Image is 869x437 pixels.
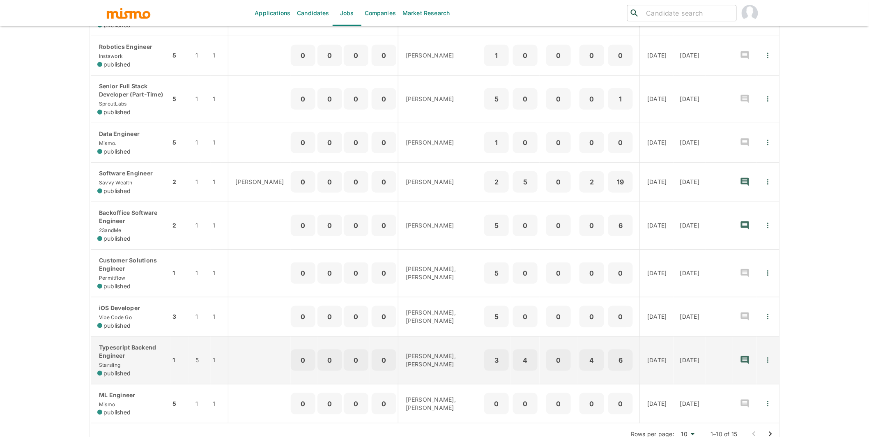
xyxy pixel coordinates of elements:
[97,140,117,146] span: Mismo.
[674,75,706,123] td: [DATE]
[583,398,601,409] p: 0
[97,53,123,59] span: Instawork
[406,51,476,60] p: [PERSON_NAME]
[294,50,312,61] p: 0
[516,267,534,279] p: 0
[189,297,211,336] td: 1
[674,297,706,336] td: [DATE]
[211,202,228,249] td: 1
[347,137,365,148] p: 0
[294,176,312,188] p: 0
[97,401,115,407] span: Mismo
[97,304,164,312] p: iOS Developer
[640,249,674,297] td: [DATE]
[106,7,151,19] img: logo
[211,336,228,384] td: 1
[321,398,339,409] p: 0
[189,75,211,123] td: 1
[321,176,339,188] p: 0
[170,162,189,202] td: 2
[97,82,164,99] p: Senior Full Stack Developer (Part-Time)
[321,137,339,148] p: 0
[487,311,506,322] p: 5
[189,202,211,249] td: 1
[406,396,476,412] p: [PERSON_NAME], [PERSON_NAME]
[375,176,393,188] p: 0
[759,46,777,64] button: Quick Actions
[612,50,630,61] p: 0
[97,343,164,360] p: Typescript Backend Engineer
[211,384,228,423] td: 1
[97,130,164,138] p: Data Engineer
[583,50,601,61] p: 0
[406,138,476,147] p: [PERSON_NAME]
[211,249,228,297] td: 1
[236,178,284,186] p: [PERSON_NAME]
[735,350,755,370] button: recent-notes
[583,311,601,322] p: 0
[759,90,777,108] button: Quick Actions
[347,93,365,105] p: 0
[189,249,211,297] td: 1
[735,89,755,109] button: recent-notes
[97,256,164,273] p: Customer Solutions Engineer
[759,308,777,326] button: Quick Actions
[97,209,164,225] p: Backoffice Software Engineer
[735,46,755,65] button: recent-notes
[97,169,164,177] p: Software Engineer
[549,354,568,366] p: 0
[640,36,674,75] td: [DATE]
[549,220,568,231] p: 0
[487,398,506,409] p: 0
[375,137,393,148] p: 0
[375,398,393,409] p: 0
[674,202,706,249] td: [DATE]
[516,137,534,148] p: 0
[211,75,228,123] td: 1
[735,133,755,152] button: recent-notes
[735,394,755,414] button: recent-notes
[103,108,131,116] span: published
[674,36,706,75] td: [DATE]
[347,354,365,366] p: 0
[612,176,630,188] p: 19
[516,50,534,61] p: 0
[735,307,755,327] button: recent-notes
[516,220,534,231] p: 0
[487,267,506,279] p: 5
[759,264,777,282] button: Quick Actions
[170,297,189,336] td: 3
[294,354,312,366] p: 0
[211,162,228,202] td: 1
[583,176,601,188] p: 2
[487,220,506,231] p: 5
[643,7,733,19] input: Candidate search
[640,123,674,162] td: [DATE]
[375,354,393,366] p: 0
[103,408,131,416] span: published
[97,43,164,51] p: Robotics Engineer
[487,50,506,61] p: 1
[516,311,534,322] p: 0
[321,220,339,231] p: 0
[674,123,706,162] td: [DATE]
[211,123,228,162] td: 1
[347,398,365,409] p: 0
[759,173,777,191] button: Quick Actions
[97,391,164,399] p: ML Engineer
[321,50,339,61] p: 0
[406,308,476,325] p: [PERSON_NAME], [PERSON_NAME]
[583,267,601,279] p: 0
[640,384,674,423] td: [DATE]
[294,93,312,105] p: 0
[103,187,131,195] span: published
[375,311,393,322] p: 0
[170,36,189,75] td: 5
[640,202,674,249] td: [DATE]
[640,75,674,123] td: [DATE]
[735,172,755,192] button: recent-notes
[612,93,630,105] p: 1
[612,137,630,148] p: 0
[97,314,132,320] span: Vibe Code Go
[103,60,131,69] span: published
